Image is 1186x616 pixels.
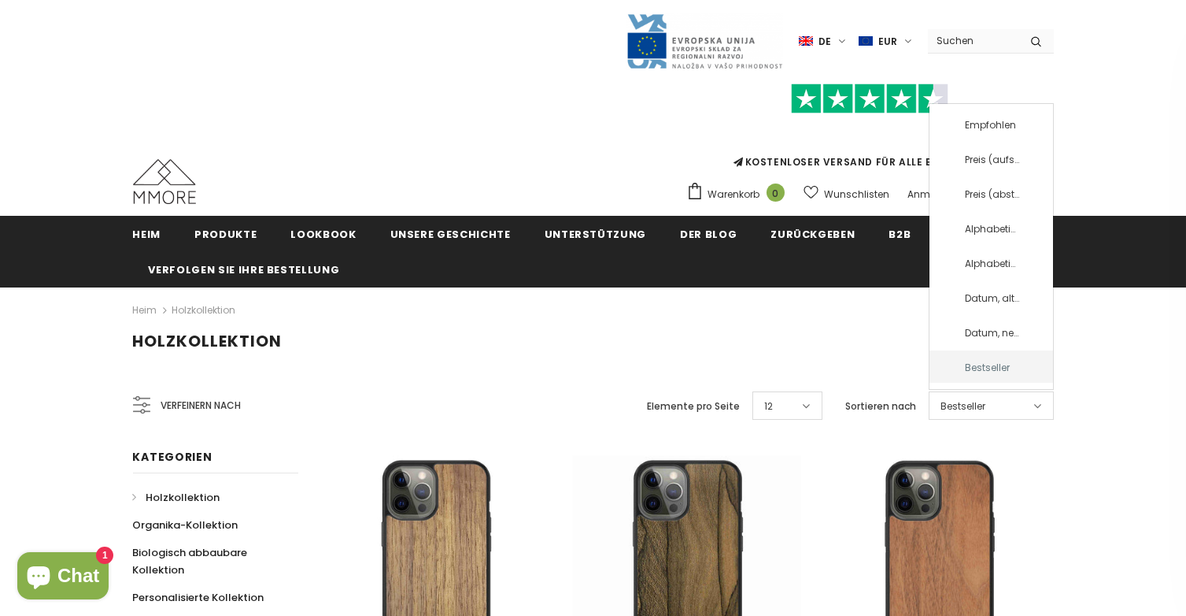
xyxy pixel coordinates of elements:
a: Anmelden [908,187,958,201]
a: Lookbook [290,216,356,251]
font: Alphabetisch, [GEOGRAPHIC_DATA] [953,218,1031,239]
font: Produkte [194,227,257,242]
font: Zurückgeben [770,227,855,242]
font: Wunschlisten [825,187,890,201]
img: MMORE-Fälle [133,159,196,203]
font: Personalisierte Kollektion [133,590,264,605]
font: Warenkorb [708,187,760,202]
font: Empfohlen [953,114,1031,135]
font: 12 [765,399,774,413]
font: B2B [889,227,911,242]
a: Biologisch abbaubare Kollektion [133,539,281,584]
font: Holzkollektion [146,490,220,505]
a: B2B [889,216,911,251]
font: Kategorien [133,449,212,465]
a: Warenkorb 0 [686,182,793,206]
font: Bestseller [941,399,986,413]
font: Bestseller [953,357,1031,378]
a: Heim [133,216,161,251]
font: Preis (aufsteigend) [953,149,1031,170]
font: Heim [133,227,161,242]
font: Organika-Kollektion [133,518,238,533]
a: Organika-Kollektion [133,511,238,539]
font: Der Blog [680,227,737,242]
img: Vertrauen Sie Pilot Stars [791,83,948,114]
img: Javni Razpis [626,13,783,70]
font: 0 [772,186,778,202]
input: Site durchsuchen [928,29,1018,52]
font: Unsere Geschichte [390,227,511,242]
a: Personalisierte Kollektion [133,584,264,611]
font: de [819,35,832,48]
a: Verfolgen Sie Ihre Bestellung [149,251,340,287]
font: Verfeinern nach [161,399,242,412]
a: Holzkollektion [133,484,220,511]
a: Wunschlisten [804,180,890,207]
font: Unterstützung [545,227,646,242]
font: Holzkollektion [133,330,283,352]
a: Produkte [194,216,257,251]
font: Elemente pro Seite [648,399,741,413]
iframe: Kundenbewertungen powered by Trustpilot [686,113,1054,154]
a: Javni Razpis [626,34,783,47]
inbox-online-store-chat: Shopify Online-Shop-Chat [13,552,113,603]
font: Lookbook [290,227,356,242]
font: Heim [133,303,157,317]
font: Preis (absteigend) [953,184,1031,205]
font: Alphabetisch, ZA [953,253,1031,274]
a: Holzkollektion [172,303,236,317]
a: Unsere Geschichte [390,216,511,251]
font: Sortieren nach [846,399,917,413]
a: Zurückgeben [770,216,855,251]
font: KOSTENLOSER VERSAND FÜR ALLE BESTELLUNGEN [745,155,1007,169]
a: Der Blog [680,216,737,251]
a: Heim [133,301,157,320]
img: i-lang-1.png [799,35,813,48]
font: Biologisch abbaubare Kollektion [133,545,248,577]
font: EUR [879,35,898,48]
font: Datum, neu bis alt [953,322,1031,343]
a: Unterstützung [545,216,646,251]
font: Datum, alt bis neu [953,288,1031,309]
font: Verfolgen Sie Ihre Bestellung [149,262,340,277]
